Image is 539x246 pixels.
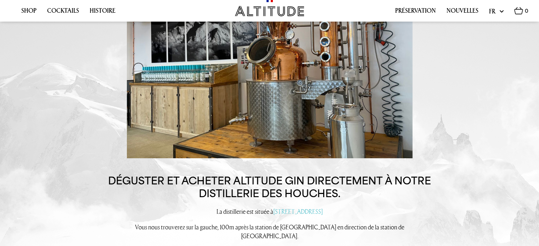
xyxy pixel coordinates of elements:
[107,175,433,200] h3: Déguster et acheter Altitude Gin directement à notre distillerie des Houches.
[107,207,433,216] p: La distillerie est située à
[235,6,304,16] img: Altitude Gin
[21,7,37,18] a: Shop
[107,223,433,240] p: Vous nous trouverez sur la gauche, 100m après la station de [GEOGRAPHIC_DATA] en direction de la ...
[273,207,323,216] a: [STREET_ADDRESS]
[514,7,528,18] a: 0
[47,7,79,18] a: Cocktails
[447,7,478,18] a: Nouvelles
[514,7,523,15] img: Basket
[90,7,116,18] a: Histoire
[395,7,436,18] a: Préservation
